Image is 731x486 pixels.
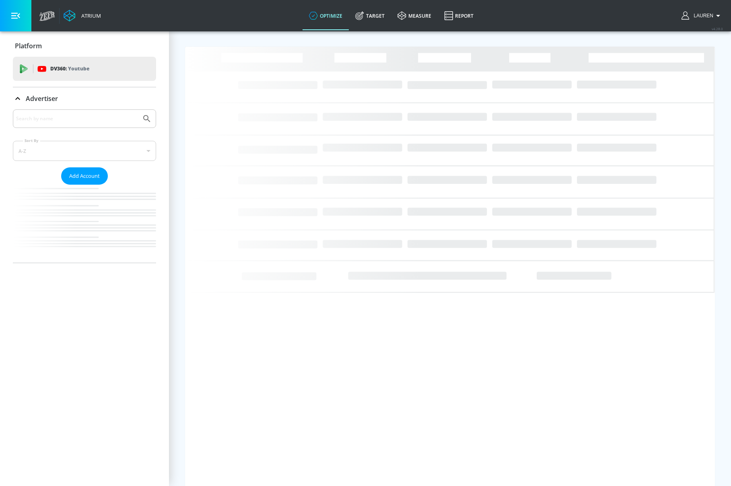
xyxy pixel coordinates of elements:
[13,109,156,263] div: Advertiser
[64,10,101,22] a: Atrium
[682,11,723,21] button: Lauren
[15,41,42,50] p: Platform
[303,1,349,30] a: optimize
[391,1,438,30] a: measure
[13,141,156,161] div: A-Z
[349,1,391,30] a: Target
[61,167,108,185] button: Add Account
[13,185,156,263] nav: list of Advertiser
[23,138,40,143] label: Sort By
[13,35,156,57] div: Platform
[13,87,156,110] div: Advertiser
[26,94,58,103] p: Advertiser
[690,13,713,19] span: login as: lauren.bacher@zefr.com
[69,171,100,181] span: Add Account
[712,27,723,31] span: v 4.28.0
[438,1,480,30] a: Report
[16,113,138,124] input: Search by name
[68,64,89,73] p: Youtube
[78,12,101,19] div: Atrium
[50,64,89,73] p: DV360:
[13,57,156,81] div: DV360: Youtube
